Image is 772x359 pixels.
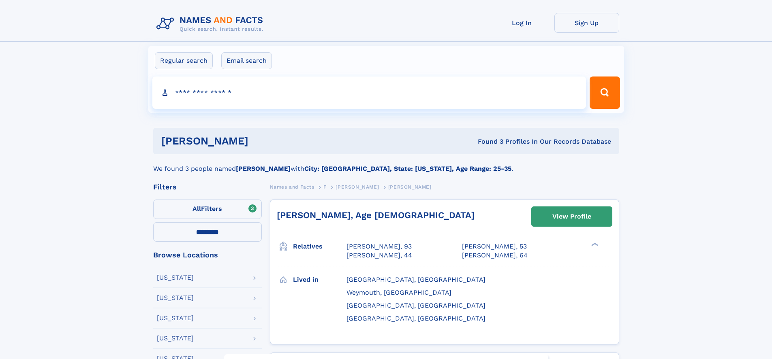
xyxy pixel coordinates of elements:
[490,13,554,33] a: Log In
[155,52,213,69] label: Regular search
[157,295,194,301] div: [US_STATE]
[152,76,586,109] input: search input
[270,182,314,192] a: Names and Facts
[236,165,291,172] b: [PERSON_NAME]
[153,154,619,174] div: We found 3 people named with .
[221,52,272,69] label: Email search
[323,182,327,192] a: F
[346,251,412,260] a: [PERSON_NAME], 44
[462,242,527,251] a: [PERSON_NAME], 53
[157,315,194,321] div: [US_STATE]
[336,184,379,190] span: [PERSON_NAME]
[293,273,346,287] h3: Lived in
[554,13,619,33] a: Sign Up
[346,289,451,296] span: Weymouth, [GEOGRAPHIC_DATA]
[277,210,475,220] a: [PERSON_NAME], Age [DEMOGRAPHIC_DATA]
[346,242,412,251] a: [PERSON_NAME], 93
[589,242,599,247] div: ❯
[336,182,379,192] a: [PERSON_NAME]
[293,240,346,253] h3: Relatives
[192,205,201,212] span: All
[363,137,611,146] div: Found 3 Profiles In Our Records Database
[590,76,620,109] button: Search Button
[153,251,262,259] div: Browse Locations
[153,200,262,219] label: Filters
[157,274,194,281] div: [US_STATE]
[532,207,612,226] a: View Profile
[304,165,511,172] b: City: [GEOGRAPHIC_DATA], State: [US_STATE], Age Range: 25-35
[346,276,485,283] span: [GEOGRAPHIC_DATA], [GEOGRAPHIC_DATA]
[157,335,194,342] div: [US_STATE]
[153,13,270,35] img: Logo Names and Facts
[388,184,432,190] span: [PERSON_NAME]
[346,314,485,322] span: [GEOGRAPHIC_DATA], [GEOGRAPHIC_DATA]
[161,136,363,146] h1: [PERSON_NAME]
[552,207,591,226] div: View Profile
[323,184,327,190] span: F
[153,183,262,191] div: Filters
[346,302,485,309] span: [GEOGRAPHIC_DATA], [GEOGRAPHIC_DATA]
[462,251,528,260] a: [PERSON_NAME], 64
